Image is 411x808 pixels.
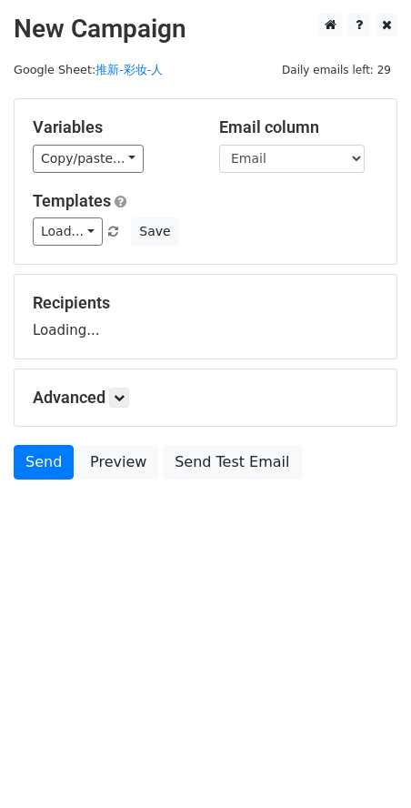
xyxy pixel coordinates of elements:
a: Templates [33,191,111,210]
a: Send [14,445,74,480]
h5: Variables [33,117,192,137]
a: Send Test Email [163,445,301,480]
a: Load... [33,217,103,246]
h2: New Campaign [14,14,397,45]
h5: Email column [219,117,378,137]
a: Preview [78,445,158,480]
small: Google Sheet: [14,63,163,76]
a: Copy/paste... [33,145,144,173]
a: Daily emails left: 29 [276,63,397,76]
button: Save [131,217,178,246]
span: Daily emails left: 29 [276,60,397,80]
h5: Advanced [33,388,378,408]
h5: Recipients [33,293,378,313]
div: Loading... [33,293,378,340]
a: 推新-彩妆-人 [95,63,163,76]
